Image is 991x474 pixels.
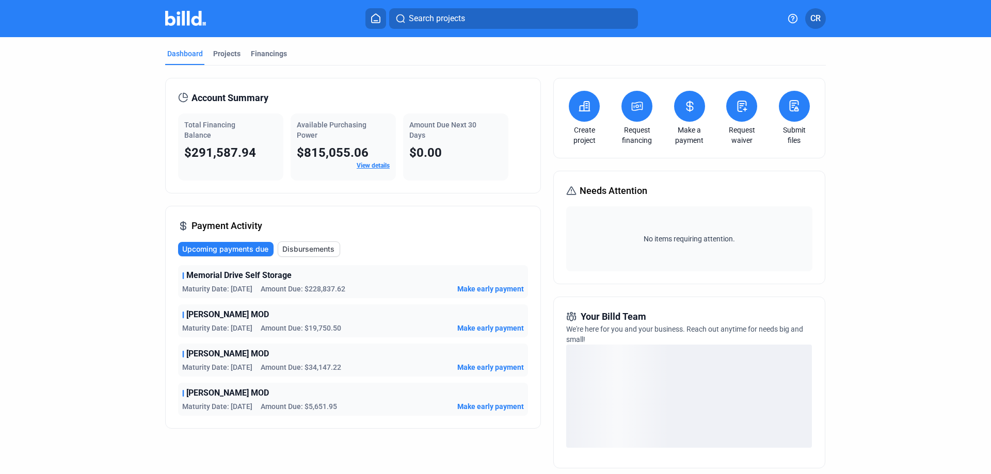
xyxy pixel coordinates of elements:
div: loading [566,345,812,448]
span: Amount Due: $19,750.50 [261,323,341,333]
span: Amount Due Next 30 Days [409,121,476,139]
button: Disbursements [278,241,340,257]
span: We're here for you and your business. Reach out anytime for needs big and small! [566,325,803,344]
span: [PERSON_NAME] MOD [186,348,269,360]
span: Memorial Drive Self Storage [186,269,292,282]
div: Financings [251,48,287,59]
span: Maturity Date: [DATE] [182,323,252,333]
button: Make early payment [457,362,524,372]
span: Payment Activity [191,219,262,233]
span: No items requiring attention. [570,234,808,244]
span: Amount Due: $34,147.22 [261,362,341,372]
span: Amount Due: $228,837.62 [261,284,345,294]
span: Upcoming payments due [182,244,268,254]
span: Maturity Date: [DATE] [182,284,252,294]
span: Your Billd Team [581,309,646,324]
div: Projects [213,48,241,59]
span: Maturity Date: [DATE] [182,401,252,412]
span: [PERSON_NAME] MOD [186,387,269,399]
span: Available Purchasing Power [297,121,366,139]
a: Make a payment [672,125,708,145]
a: View details [357,162,390,169]
span: Disbursements [282,244,334,254]
button: CR [805,8,826,29]
span: $0.00 [409,145,442,160]
span: Search projects [409,12,465,25]
a: Submit files [776,125,812,145]
button: Search projects [389,8,638,29]
a: Create project [566,125,602,145]
button: Make early payment [457,284,524,294]
button: Upcoming payments due [178,242,274,256]
span: [PERSON_NAME] MOD [186,308,269,321]
span: Account Summary [191,91,268,105]
span: Amount Due: $5,651.95 [261,401,337,412]
div: Dashboard [167,48,203,59]
span: Maturity Date: [DATE] [182,362,252,372]
a: Request financing [619,125,655,145]
span: CR [810,12,821,25]
img: Billd Company Logo [165,11,206,26]
button: Make early payment [457,323,524,333]
span: $815,055.06 [297,145,369,160]
a: Request waiver [724,125,760,145]
span: $291,587.94 [184,145,256,160]
span: Needs Attention [580,184,647,198]
button: Make early payment [457,401,524,412]
span: Total Financing Balance [184,121,235,139]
